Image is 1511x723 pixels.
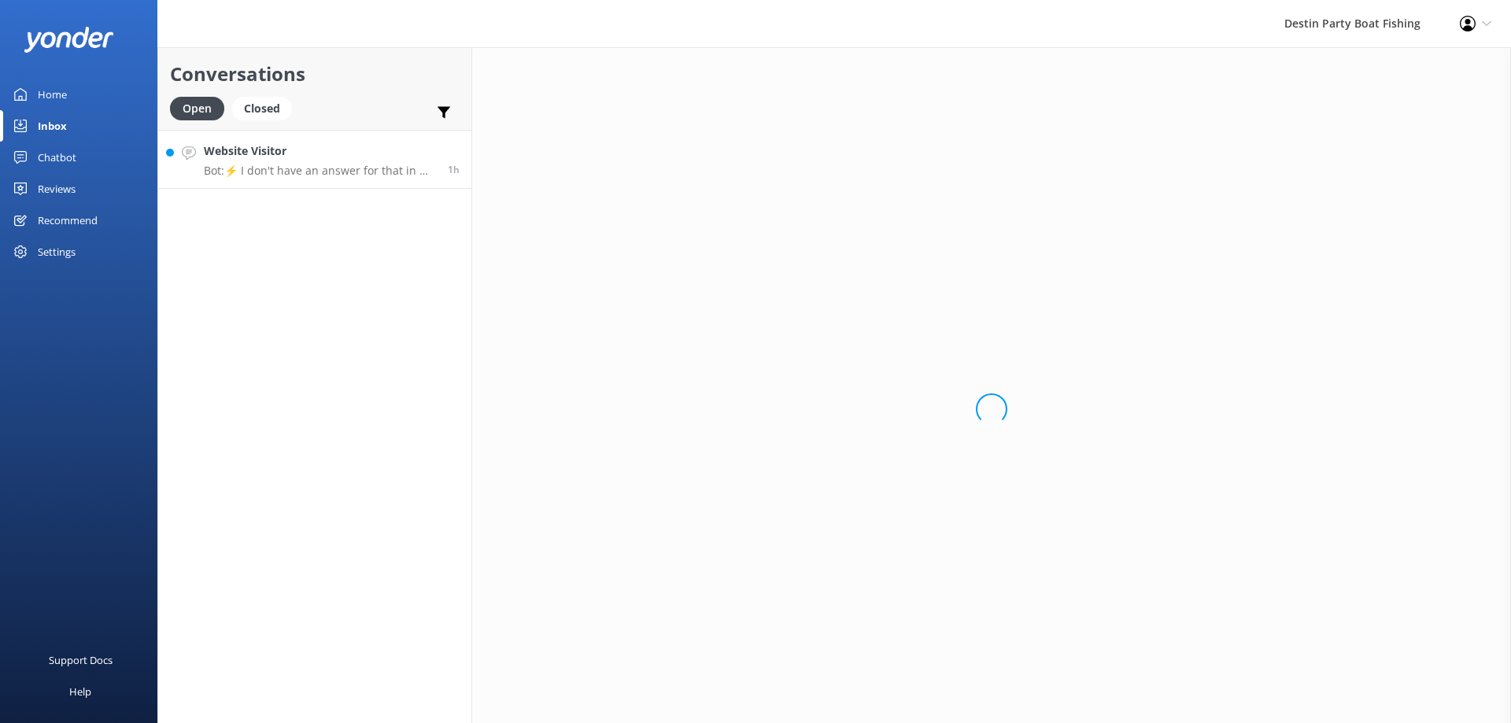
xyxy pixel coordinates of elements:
h4: Website Visitor [204,142,436,160]
div: Chatbot [38,142,76,173]
div: Reviews [38,173,76,205]
div: Support Docs [49,644,113,676]
span: Oct 15 2025 05:00pm (UTC -05:00) America/Cancun [448,163,460,176]
a: Open [170,99,232,116]
a: Closed [232,99,300,116]
div: Open [170,97,224,120]
p: Bot: ⚡ I don't have an answer for that in my knowledge base. Please try and rephrase your questio... [204,164,436,178]
div: Recommend [38,205,98,236]
div: Help [69,676,91,707]
h2: Conversations [170,59,460,89]
img: yonder-white-logo.png [24,27,114,53]
div: Settings [38,236,76,267]
a: Website VisitorBot:⚡ I don't have an answer for that in my knowledge base. Please try and rephras... [158,130,471,189]
div: Inbox [38,110,67,142]
div: Closed [232,97,292,120]
div: Home [38,79,67,110]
